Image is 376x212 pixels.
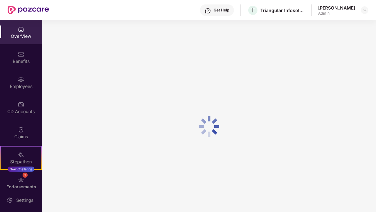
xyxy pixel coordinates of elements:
[8,167,34,172] div: New Challenge
[7,197,13,203] img: svg+xml;base64,PHN2ZyBpZD0iU2V0dGluZy0yMHgyMCIgeG1sbnM9Imh0dHA6Ly93d3cudzMub3JnLzIwMDAvc3ZnIiB3aW...
[205,8,211,14] img: svg+xml;base64,PHN2ZyBpZD0iSGVscC0zMngzMiIgeG1sbnM9Imh0dHA6Ly93d3cudzMub3JnLzIwMDAvc3ZnIiB3aWR0aD...
[18,177,24,183] img: svg+xml;base64,PHN2ZyBpZD0iRW5kb3JzZW1lbnRzIiB4bWxucz0iaHR0cDovL3d3dy53My5vcmcvMjAwMC9zdmciIHdpZH...
[8,6,49,14] img: New Pazcare Logo
[251,6,255,14] span: T
[18,76,24,83] img: svg+xml;base64,PHN2ZyBpZD0iRW1wbG95ZWVzIiB4bWxucz0iaHR0cDovL3d3dy53My5vcmcvMjAwMC9zdmciIHdpZHRoPS...
[14,197,35,203] div: Settings
[362,8,367,13] img: svg+xml;base64,PHN2ZyBpZD0iRHJvcGRvd24tMzJ4MzIiIHhtbG5zPSJodHRwOi8vd3d3LnczLm9yZy8yMDAwL3N2ZyIgd2...
[1,159,41,165] div: Stepathon
[214,8,229,13] div: Get Help
[260,7,305,13] div: Triangular Infosolutions Private Limited
[318,11,355,16] div: Admin
[18,51,24,58] img: svg+xml;base64,PHN2ZyBpZD0iQmVuZWZpdHMiIHhtbG5zPSJodHRwOi8vd3d3LnczLm9yZy8yMDAwL3N2ZyIgd2lkdGg9Ij...
[18,101,24,108] img: svg+xml;base64,PHN2ZyBpZD0iQ0RfQWNjb3VudHMiIGRhdGEtbmFtZT0iQ0QgQWNjb3VudHMiIHhtbG5zPSJodHRwOi8vd3...
[18,26,24,32] img: svg+xml;base64,PHN2ZyBpZD0iSG9tZSIgeG1sbnM9Imh0dHA6Ly93d3cudzMub3JnLzIwMDAvc3ZnIiB3aWR0aD0iMjAiIG...
[318,5,355,11] div: [PERSON_NAME]
[18,152,24,158] img: svg+xml;base64,PHN2ZyB4bWxucz0iaHR0cDovL3d3dy53My5vcmcvMjAwMC9zdmciIHdpZHRoPSIyMSIgaGVpZ2h0PSIyMC...
[18,127,24,133] img: svg+xml;base64,PHN2ZyBpZD0iQ2xhaW0iIHhtbG5zPSJodHRwOi8vd3d3LnczLm9yZy8yMDAwL3N2ZyIgd2lkdGg9IjIwIi...
[23,173,28,178] div: 1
